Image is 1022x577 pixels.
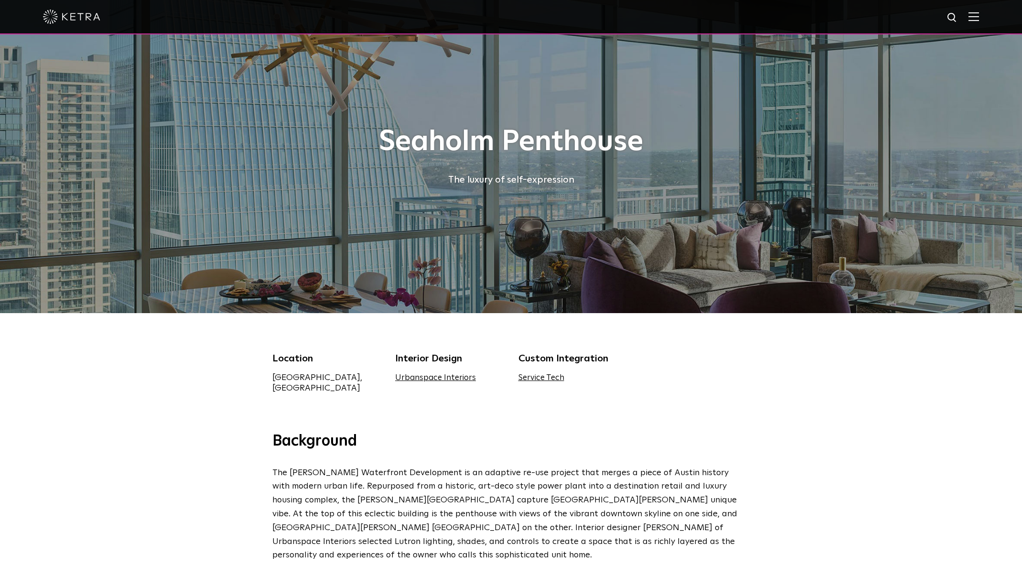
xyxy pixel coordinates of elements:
a: Urbanspace Interiors [395,374,476,382]
div: Location [272,351,381,366]
div: Interior Design [395,351,504,366]
div: The luxury of self-expression [272,172,750,187]
h1: Seaholm Penthouse [272,126,750,158]
div: [GEOGRAPHIC_DATA], [GEOGRAPHIC_DATA] [272,372,381,393]
p: The [PERSON_NAME] Waterfront Development is an adaptive re-use project that merges a piece of Aus... [272,466,745,563]
div: Custom Integration [518,351,627,366]
img: search icon [947,12,958,24]
img: ketra-logo-2019-white [43,10,100,24]
a: Service Tech [518,374,564,382]
img: Hamburger%20Nav.svg [968,12,979,21]
h3: Background [272,432,750,452]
